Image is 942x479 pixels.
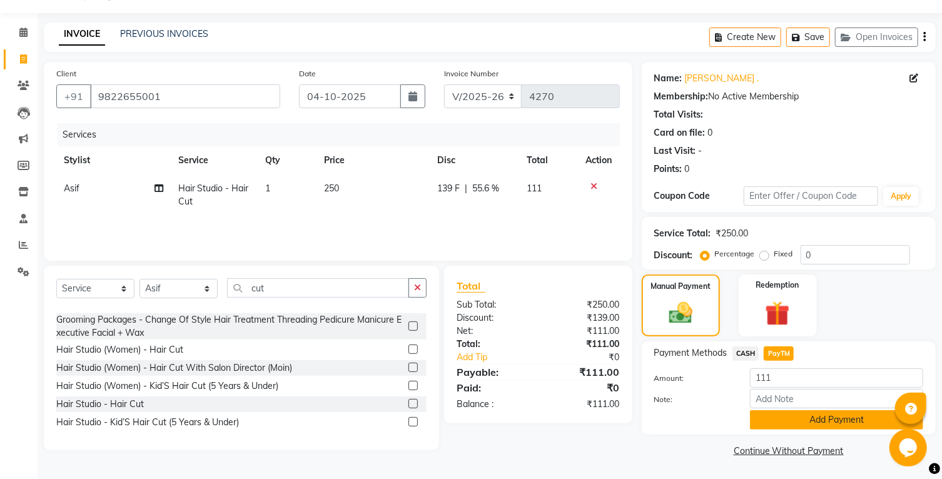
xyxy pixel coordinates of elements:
[654,249,693,262] div: Discount:
[750,410,923,430] button: Add Payment
[447,298,538,311] div: Sub Total:
[56,361,292,375] div: Hair Studio (Women) - Hair Cut With Salon Director (Moin)
[324,183,339,194] span: 250
[835,28,918,47] button: Open Invoices
[538,298,629,311] div: ₹250.00
[266,183,271,194] span: 1
[56,146,171,174] th: Stylist
[699,144,702,158] div: -
[457,280,485,293] span: Total
[654,346,727,360] span: Payment Methods
[538,325,629,338] div: ₹111.00
[56,68,76,79] label: Client
[447,398,538,411] div: Balance :
[258,146,317,174] th: Qty
[90,84,280,108] input: Search by Name/Mobile/Email/Code
[58,123,629,146] div: Services
[299,68,316,79] label: Date
[447,325,538,338] div: Net:
[447,365,538,380] div: Payable:
[465,182,467,195] span: |
[685,163,690,176] div: 0
[654,90,709,103] div: Membership:
[654,108,704,121] div: Total Visits:
[56,343,183,356] div: Hair Studio (Women) - Hair Cut
[554,351,629,364] div: ₹0
[786,28,830,47] button: Save
[227,278,409,298] input: Search or Scan
[685,72,759,85] a: [PERSON_NAME] .
[56,84,91,108] button: +91
[654,90,923,103] div: No Active Membership
[662,300,700,326] img: _cash.svg
[56,416,239,429] div: Hair Studio - Kid’S Hair Cut (5 Years & Under)
[527,183,542,194] span: 111
[120,28,208,39] a: PREVIOUS INVOICES
[317,146,430,174] th: Price
[764,346,794,361] span: PayTM
[64,183,79,194] span: Asif
[750,368,923,388] input: Amount
[732,346,759,361] span: CASH
[519,146,579,174] th: Total
[538,365,629,380] div: ₹111.00
[59,23,105,46] a: INVOICE
[708,126,713,139] div: 0
[654,72,682,85] div: Name:
[654,126,706,139] div: Card on file:
[654,163,682,176] div: Points:
[579,146,620,174] th: Action
[883,187,919,206] button: Apply
[654,189,744,203] div: Coupon Code
[709,28,781,47] button: Create New
[56,313,403,340] div: Grooming Packages - Change Of Style Hair Treatment Threading Pedicure Manicure Executive Facial +...
[447,380,538,395] div: Paid:
[654,144,696,158] div: Last Visit:
[444,68,499,79] label: Invoice Number
[56,380,278,393] div: Hair Studio (Women) - Kid’S Hair Cut (5 Years & Under)
[437,182,460,195] span: 139 F
[757,298,798,329] img: _gift.svg
[447,311,538,325] div: Discount:
[56,398,144,411] div: Hair Studio - Hair Cut
[750,389,923,408] input: Add Note
[651,281,711,292] label: Manual Payment
[538,380,629,395] div: ₹0
[774,248,793,260] label: Fixed
[756,280,799,291] label: Redemption
[654,227,711,240] div: Service Total:
[538,398,629,411] div: ₹111.00
[178,183,249,207] span: Hair Studio - Hair Cut
[715,248,755,260] label: Percentage
[644,445,933,458] a: Continue Without Payment
[171,146,258,174] th: Service
[538,338,629,351] div: ₹111.00
[716,227,749,240] div: ₹250.00
[472,182,499,195] span: 55.6 %
[744,186,878,206] input: Enter Offer / Coupon Code
[447,351,553,364] a: Add Tip
[430,146,519,174] th: Disc
[889,429,929,466] iframe: chat widget
[538,311,629,325] div: ₹139.00
[447,338,538,351] div: Total:
[645,373,741,384] label: Amount:
[645,394,741,405] label: Note:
